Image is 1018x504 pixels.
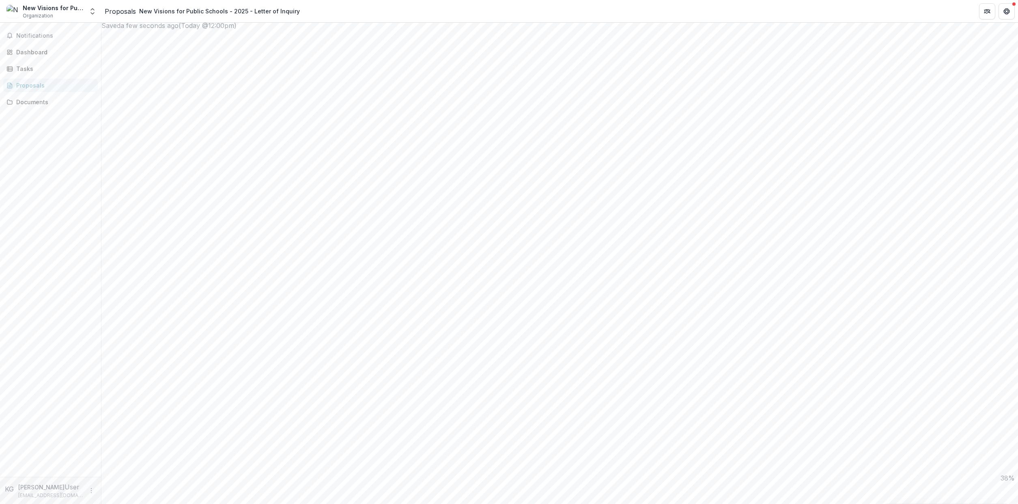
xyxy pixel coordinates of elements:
div: Dashboard [16,48,91,56]
span: Notifications [16,32,95,39]
a: Tasks [3,62,98,75]
button: Partners [979,3,995,19]
div: Saved a few seconds ago ( Today @ 12:00pm ) [101,21,1018,30]
a: Dashboard [3,45,98,59]
button: Open entity switcher [87,3,98,19]
span: Organization [23,12,53,19]
button: Get Help [999,3,1015,19]
div: Tasks [16,64,91,73]
p: User [65,482,80,492]
div: New Visions for Public Schools - 2025 - Letter of Inquiry [139,7,300,15]
button: More [86,486,96,495]
a: Proposals [3,79,98,92]
button: Notifications [3,29,98,42]
div: New Visions for Public Schools [23,4,84,12]
p: [EMAIL_ADDRESS][DOMAIN_NAME] [18,492,83,499]
div: Proposals [16,81,91,90]
div: Kelli Gardner [5,484,15,494]
nav: breadcrumb [105,5,303,17]
p: [PERSON_NAME] [18,483,65,491]
div: Documents [16,98,91,106]
a: Documents [3,95,98,109]
p: 38 % [1001,473,1015,483]
img: New Visions for Public Schools [6,5,19,18]
a: Proposals [105,6,136,16]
